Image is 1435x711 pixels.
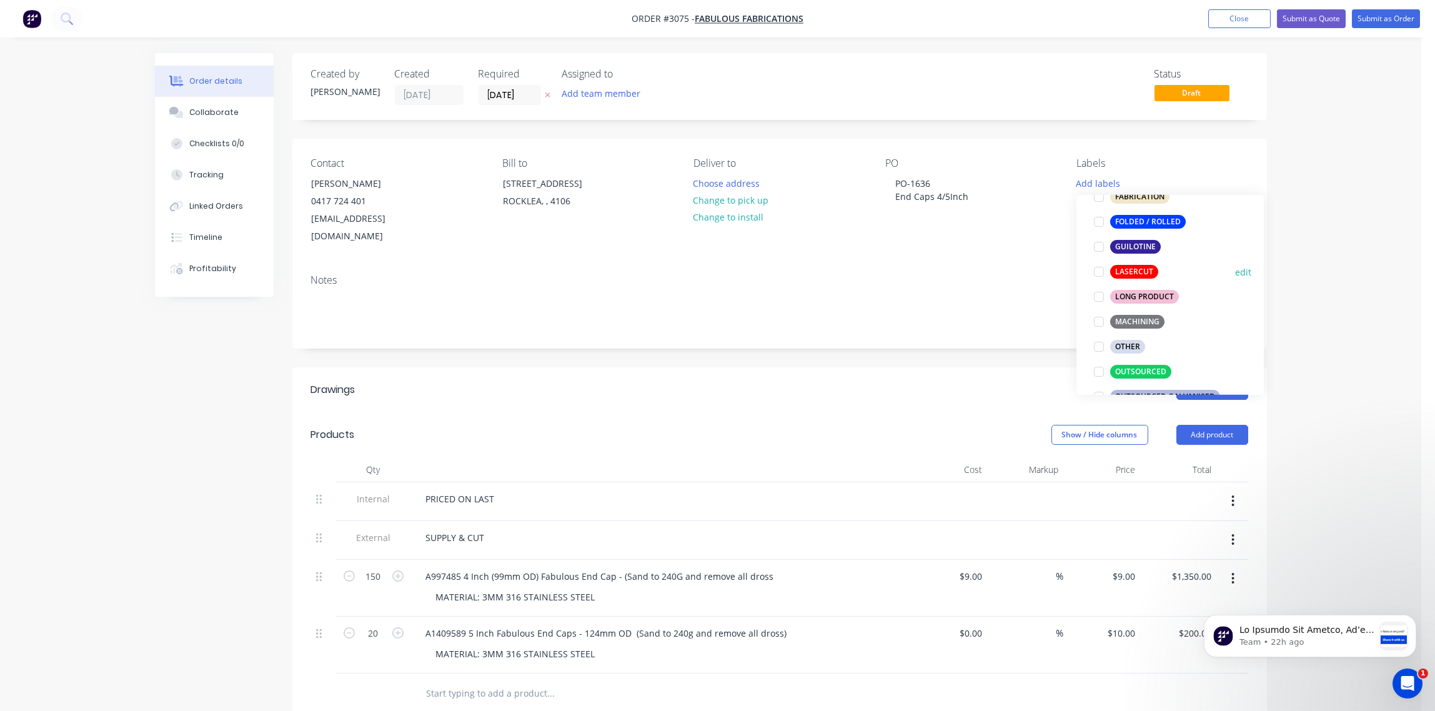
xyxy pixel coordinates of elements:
div: A997485 4 Inch (99mm OD) Fabulous End Cap - (Sand to 240G and remove all dross [416,567,784,585]
img: Factory [22,9,41,28]
div: Notes [311,274,1248,286]
div: Linked Orders [189,201,243,212]
div: PRICED ON LAST [416,490,505,508]
div: Total [1140,457,1217,482]
button: FOLDED / ROLLED [1089,213,1191,231]
button: Add labels [1070,174,1127,191]
div: OTHER [1110,340,1145,354]
div: Created [395,68,464,80]
div: Checklists 0/0 [189,138,244,149]
div: Labels [1076,157,1248,169]
iframe: Intercom live chat [1393,669,1423,699]
button: Add product [1176,425,1248,445]
div: FABRICATION [1110,190,1169,204]
button: Order details [155,66,274,97]
div: Products [311,427,355,442]
button: Tracking [155,159,274,191]
div: Cost [911,457,988,482]
div: Collaborate [189,107,239,118]
span: 1 [1418,669,1428,679]
button: Add team member [562,85,647,102]
div: PO-1636 End Caps 4/5Inch [885,174,978,206]
div: Status [1154,68,1248,80]
div: MACHINING [1110,315,1164,329]
div: MATERIAL: 3MM 316 STAINLESS STEEL [426,645,605,663]
div: Markup [987,457,1064,482]
div: Contact [311,157,482,169]
div: [EMAIL_ADDRESS][DOMAIN_NAME] [312,210,415,245]
div: FOLDED / ROLLED [1110,215,1186,229]
button: edit [1235,265,1251,278]
div: SUPPLY & CUT [416,529,495,547]
div: Profitability [189,263,236,274]
button: LASERCUT [1089,263,1163,281]
p: Message from Team, sent 22h ago [54,47,189,58]
div: Required [479,68,547,80]
div: OUTSOURCED GALVANISED [1110,390,1220,404]
button: Submit as Order [1352,9,1420,28]
div: MATERIAL: 3MM 316 STAINLESS STEEL [426,588,605,606]
div: Drawings [311,382,355,397]
div: LONG PRODUCT [1110,290,1179,304]
button: OTHER [1089,338,1150,355]
div: PO [885,157,1056,169]
div: Tracking [189,169,224,181]
div: Bill to [502,157,673,169]
div: Deliver to [693,157,865,169]
div: GUILOTINE [1110,240,1161,254]
div: LASERCUT [1110,265,1158,279]
button: MACHINING [1089,313,1169,331]
span: Internal [341,492,406,505]
div: [STREET_ADDRESS] [503,175,607,192]
div: [PERSON_NAME] [312,175,415,192]
div: Created by [311,68,380,80]
div: Price [1064,457,1141,482]
div: [PERSON_NAME]0417 724 401[EMAIL_ADDRESS][DOMAIN_NAME] [301,174,426,246]
span: % [1056,569,1064,584]
button: Change to pick up [687,192,775,209]
button: OUTSOURCED GALVANISED [1089,388,1225,405]
span: % [1056,626,1064,640]
span: External [341,531,406,544]
button: Collaborate [155,97,274,128]
div: Order details [189,76,242,87]
button: Close [1208,9,1271,28]
input: Start typing to add a product... [426,681,676,706]
div: A1409589 5 Inch Fabulous End Caps - 124mm OD (Sand to 240g and remove all dross) [416,624,797,642]
button: LONG PRODUCT [1089,288,1184,306]
button: Profitability [155,253,274,284]
div: ROCKLEA, , 4106 [503,192,607,210]
div: [PERSON_NAME] [311,85,380,98]
button: Linked Orders [155,191,274,222]
div: Assigned to [562,68,687,80]
button: Timeline [155,222,274,253]
button: Submit as Quote [1277,9,1346,28]
a: Fabulous Fabrications [695,13,803,25]
div: 0417 724 401 [312,192,415,210]
button: FABRICATION [1089,188,1174,206]
span: Order #3075 - [632,13,695,25]
button: Show / Hide columns [1051,425,1148,445]
button: Choose address [687,174,767,191]
button: Add team member [555,85,647,102]
button: Checklists 0/0 [155,128,274,159]
iframe: Intercom notifications message [1185,590,1435,677]
div: Qty [336,457,411,482]
div: [STREET_ADDRESS]ROCKLEA, , 4106 [492,174,617,214]
button: GUILOTINE [1089,238,1166,256]
button: Change to install [687,209,770,226]
div: Timeline [189,232,222,243]
div: OUTSOURCED [1110,365,1171,379]
span: Draft [1154,85,1229,101]
button: OUTSOURCED [1089,363,1176,380]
